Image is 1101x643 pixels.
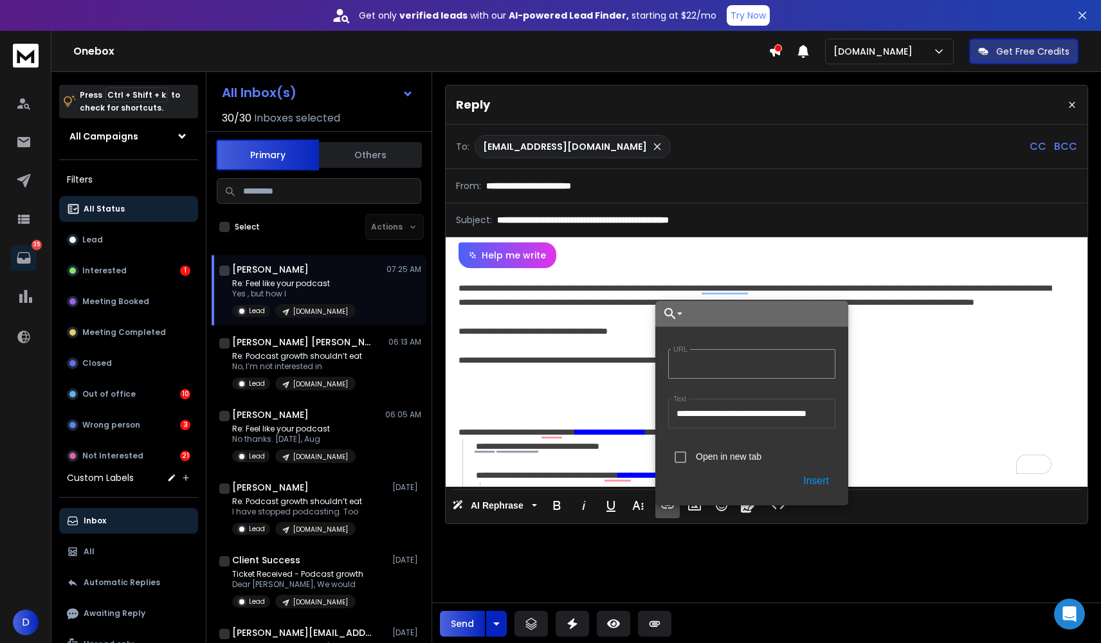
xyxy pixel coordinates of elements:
[456,213,492,226] p: Subject:
[696,451,761,462] label: Open in new tab
[82,451,143,461] p: Not Interested
[483,140,647,153] p: [EMAIL_ADDRESS][DOMAIN_NAME]
[232,408,309,421] h1: [PERSON_NAME]
[32,240,42,250] p: 35
[84,577,160,588] p: Automatic Replies
[392,628,421,638] p: [DATE]
[59,539,198,565] button: All
[671,345,690,354] label: URL
[387,264,421,275] p: 07:25 AM
[456,140,469,153] p: To:
[232,496,362,507] p: Re: Podcast growth shouldn’t eat
[80,89,180,114] p: Press to check for shortcuts.
[59,289,198,314] button: Meeting Booked
[180,389,190,399] div: 10
[84,547,95,557] p: All
[59,412,198,438] button: Wrong person3
[392,555,421,565] p: [DATE]
[59,508,198,534] button: Inbox
[1030,139,1046,154] p: CC
[82,389,136,399] p: Out of office
[797,469,835,493] button: Insert
[82,327,166,338] p: Meeting Completed
[13,44,39,68] img: logo
[59,601,198,626] button: Awaiting Reply
[254,111,340,126] h3: Inboxes selected
[232,351,362,361] p: Re: Podcast growth shouldn’t eat
[833,45,918,58] p: [DOMAIN_NAME]
[996,45,1069,58] p: Get Free Credits
[232,278,356,289] p: Re: Feel like your podcast
[599,493,623,518] button: Underline (Ctrl+U)
[222,111,251,126] span: 30 / 30
[293,379,348,389] p: [DOMAIN_NAME]
[84,204,125,214] p: All Status
[232,289,356,299] p: Yes , but how I
[105,87,168,102] span: Ctrl + Shift + k
[249,379,265,388] p: Lead
[766,493,790,518] button: Code View
[232,507,362,517] p: I have stopped podcasting. Too
[180,266,190,276] div: 1
[232,263,309,276] h1: [PERSON_NAME]
[59,320,198,345] button: Meeting Completed
[59,381,198,407] button: Out of office10
[727,5,770,26] button: Try Now
[293,307,348,316] p: [DOMAIN_NAME]
[456,179,481,192] p: From:
[293,452,348,462] p: [DOMAIN_NAME]
[232,336,374,349] h1: [PERSON_NAME] [PERSON_NAME]
[82,420,140,430] p: Wrong person
[69,130,138,143] h1: All Campaigns
[293,597,348,607] p: [DOMAIN_NAME]
[731,9,766,22] p: Try Now
[67,471,134,484] h3: Custom Labels
[293,525,348,534] p: [DOMAIN_NAME]
[82,266,127,276] p: Interested
[82,358,112,368] p: Closed
[11,245,37,271] a: 35
[212,80,424,105] button: All Inbox(s)
[235,222,260,232] label: Select
[1054,139,1077,154] p: BCC
[180,451,190,461] div: 21
[232,481,309,494] h1: [PERSON_NAME]
[84,608,145,619] p: Awaiting Reply
[13,610,39,635] button: D
[459,242,556,268] button: Help me write
[180,420,190,430] div: 3
[626,493,650,518] button: More Text
[59,258,198,284] button: Interested1
[232,554,300,566] h1: Client Success
[249,597,265,606] p: Lead
[545,493,569,518] button: Bold (Ctrl+B)
[82,235,103,245] p: Lead
[232,579,363,590] p: Dear [PERSON_NAME], We would
[446,268,1087,487] div: To enrich screen reader interactions, please activate Accessibility in Grammarly extension settings
[392,482,421,493] p: [DATE]
[222,86,296,99] h1: All Inbox(s)
[59,123,198,149] button: All Campaigns
[232,569,363,579] p: Ticket Received - Podcast growth
[232,424,356,434] p: Re: Feel like your podcast
[59,170,198,188] h3: Filters
[399,9,468,22] strong: verified leads
[969,39,1078,64] button: Get Free Credits
[359,9,716,22] p: Get only with our starting at $22/mo
[572,493,596,518] button: Italic (Ctrl+I)
[84,516,106,526] p: Inbox
[73,44,769,59] h1: Onebox
[450,493,540,518] button: AI Rephrase
[319,141,422,169] button: Others
[468,500,526,511] span: AI Rephrase
[671,395,689,403] label: Text
[249,451,265,461] p: Lead
[232,434,356,444] p: No thanks. [DATE], Aug
[249,306,265,316] p: Lead
[736,493,761,518] button: Signature
[232,361,362,372] p: No, I’m not interested in
[1054,599,1085,629] div: Open Intercom Messenger
[59,350,198,376] button: Closed
[216,140,319,170] button: Primary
